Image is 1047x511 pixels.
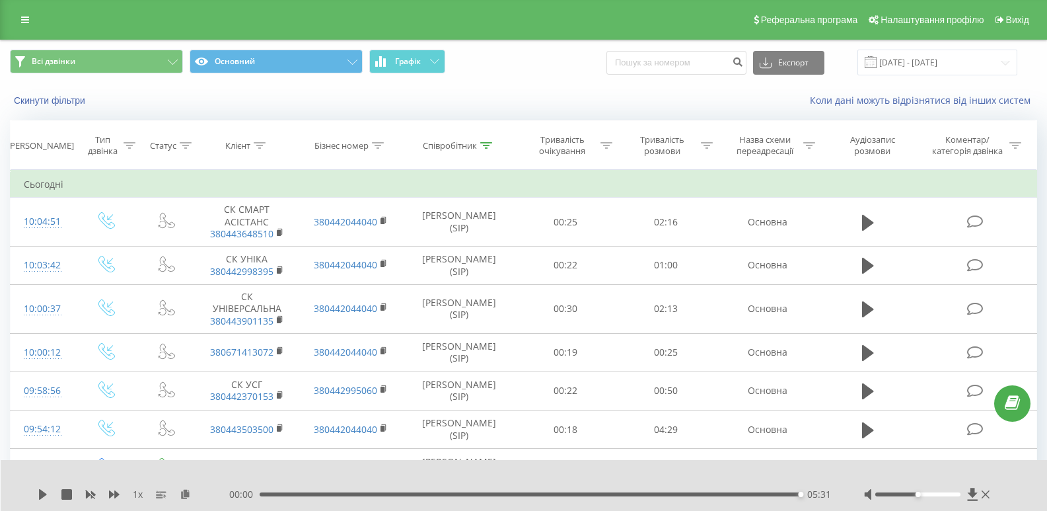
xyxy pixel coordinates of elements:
[403,411,515,449] td: [PERSON_NAME] (SIP)
[195,198,299,247] td: СК СМАРТ АСІСТАНС
[24,253,61,278] div: 10:03:42
[715,372,820,410] td: Основна
[515,449,616,487] td: 00:02
[133,488,143,501] span: 1 x
[423,140,477,151] div: Співробітник
[881,15,984,25] span: Налаштування профілю
[190,50,363,73] button: Основний
[616,246,716,284] td: 01:00
[715,198,820,247] td: Основна
[210,390,273,403] a: 380442370153
[24,378,61,404] div: 09:58:56
[24,455,61,481] div: 09:44:58
[515,246,616,284] td: 00:22
[515,285,616,334] td: 00:30
[210,227,273,240] a: 380443648510
[24,416,61,442] div: 09:54:12
[225,140,250,151] div: Клієнт
[715,411,820,449] td: Основна
[314,384,377,397] a: 380442995060
[715,333,820,372] td: Основна
[210,346,273,358] a: 380671413072
[807,488,831,501] span: 05:31
[314,258,377,271] a: 380442044040
[810,94,1037,106] a: Коли дані можуть відрізнятися вiд інших систем
[616,411,716,449] td: 04:29
[10,50,183,73] button: Всі дзвінки
[229,488,260,501] span: 00:00
[616,449,716,487] td: 05:30
[515,372,616,410] td: 00:22
[527,134,597,157] div: Тривалість очікування
[210,423,273,436] a: 380443503500
[403,333,515,372] td: [PERSON_NAME] (SIP)
[715,285,820,334] td: Основна
[195,246,299,284] td: СК УНІКА
[86,134,120,157] div: Тип дзвінка
[314,302,377,315] a: 380442044040
[10,95,92,106] button: Скинути фільтри
[24,340,61,366] div: 10:00:12
[369,50,445,73] button: Графік
[24,209,61,235] div: 10:04:51
[515,411,616,449] td: 00:18
[616,372,716,410] td: 00:50
[314,423,377,436] a: 380442044040
[11,171,1037,198] td: Сьогодні
[715,246,820,284] td: Основна
[24,296,61,322] div: 10:00:37
[798,492,803,497] div: Accessibility label
[195,372,299,410] td: СК УСГ
[628,134,698,157] div: Тривалість розмови
[753,51,824,75] button: Експорт
[7,140,74,151] div: [PERSON_NAME]
[210,315,273,327] a: 380443901135
[1006,15,1029,25] span: Вихід
[195,285,299,334] td: СК УНІВЕРСАЛЬНА
[210,265,273,278] a: 380442998395
[929,134,1006,157] div: Коментар/категорія дзвінка
[915,492,920,497] div: Accessibility label
[314,216,377,228] a: 380442044040
[403,198,515,247] td: [PERSON_NAME] (SIP)
[403,449,515,487] td: [PERSON_NAME] (SIP)
[515,198,616,247] td: 00:25
[403,372,515,410] td: [PERSON_NAME] (SIP)
[403,285,515,334] td: [PERSON_NAME] (SIP)
[314,140,369,151] div: Бізнес номер
[32,56,75,67] span: Всі дзвінки
[616,198,716,247] td: 02:16
[616,333,716,372] td: 00:25
[150,140,176,151] div: Статус
[395,57,421,66] span: Графік
[729,134,800,157] div: Назва схеми переадресації
[314,346,377,358] a: 380442044040
[616,285,716,334] td: 02:13
[832,134,913,157] div: Аудіозапис розмови
[403,246,515,284] td: [PERSON_NAME] (SIP)
[515,333,616,372] td: 00:19
[606,51,746,75] input: Пошук за номером
[761,15,858,25] span: Реферальна програма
